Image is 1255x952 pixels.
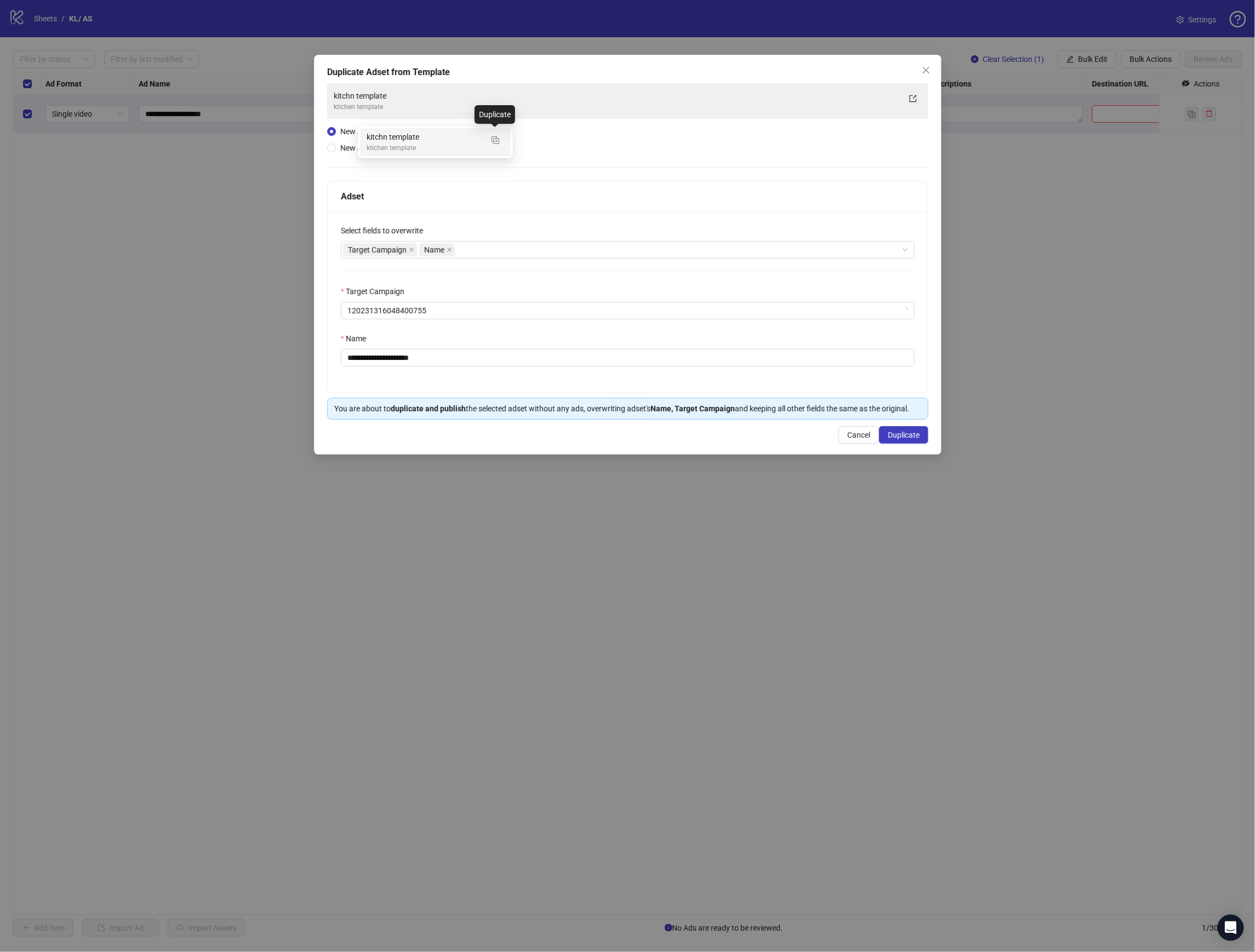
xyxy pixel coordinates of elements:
button: Duplicate [879,426,928,444]
span: Name [424,244,444,256]
div: Duplicate [475,105,515,124]
input: Name [341,349,915,366]
div: kitchn template [360,128,511,156]
span: export [909,95,917,102]
span: close [409,247,414,253]
span: New Adset in Campaign [340,144,436,152]
span: close [447,247,452,253]
span: close [922,66,931,74]
div: kitchn template [367,131,482,143]
strong: Name, Target Campaign [651,404,735,413]
span: Name [419,243,455,256]
button: Duplicate [487,131,504,148]
span: Target Campaign [343,243,417,256]
div: You are about to the selected adset without any ads, overwriting adset's and keeping all other fi... [334,403,921,415]
div: Open Intercom Messenger [1218,915,1244,941]
div: ktichen template [367,143,482,153]
div: ktichen template [334,102,900,112]
button: Cancel [838,426,879,444]
span: Duplicate [888,431,920,439]
span: New Adset [340,127,377,136]
img: Duplicate [492,136,499,144]
div: kitchn template [334,90,900,102]
label: Target Campaign [341,285,412,297]
div: Duplicate Adset from Template [327,66,928,79]
strong: duplicate and publish [391,404,466,413]
span: 120231316048400755 [347,302,908,319]
button: Close [917,61,935,79]
span: Cancel [847,431,870,439]
span: Target Campaign [348,244,407,256]
label: Select fields to overwrite [341,225,430,237]
div: Adset [341,190,915,203]
label: Name [341,332,373,345]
